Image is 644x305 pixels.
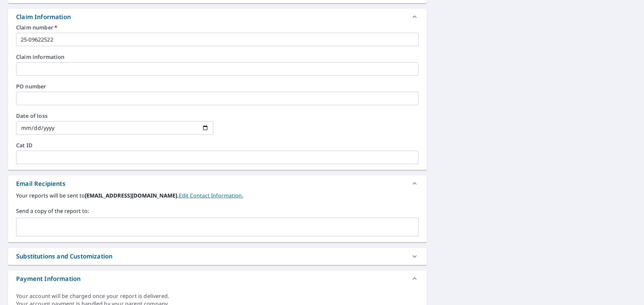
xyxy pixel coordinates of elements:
[16,179,65,188] div: Email Recipients
[16,252,112,261] div: Substitutions and Customization
[8,248,427,265] div: Substitutions and Customization
[85,192,179,199] b: [EMAIL_ADDRESS][DOMAIN_NAME].
[16,54,419,60] label: Claim information
[16,292,419,300] div: Your account will be charged once your report is delivered.
[16,84,419,89] label: PO number
[16,143,419,148] label: Cat ID
[16,274,80,283] div: Payment Information
[16,113,213,119] label: Date of loss
[16,207,419,215] label: Send a copy of the report to:
[179,192,243,199] a: EditContactInfo
[16,12,71,21] div: Claim Information
[8,271,427,287] div: Payment Information
[8,175,427,192] div: Email Recipients
[8,9,427,25] div: Claim Information
[16,192,419,200] label: Your reports will be sent to
[16,25,419,30] label: Claim number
